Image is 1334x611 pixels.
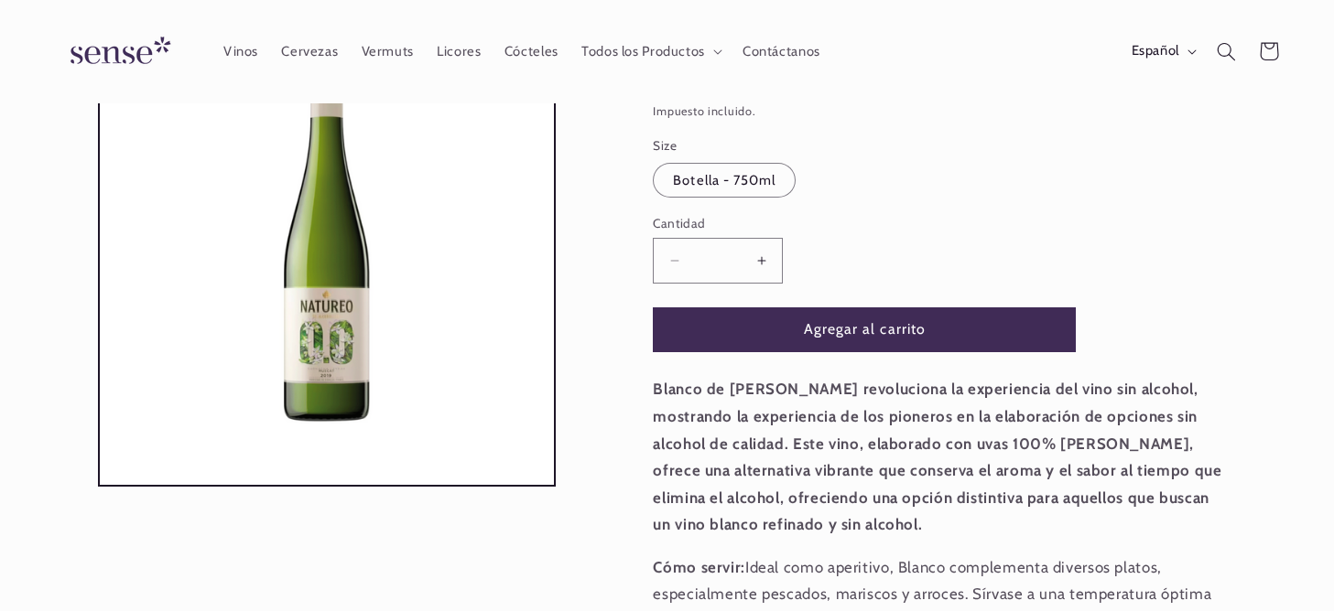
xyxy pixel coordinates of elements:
span: Contáctanos [743,43,820,60]
label: Cantidad [653,214,1076,232]
label: Botella - 750ml [653,163,796,198]
legend: Size [653,136,678,155]
span: Cervezas [281,43,338,60]
span: Todos los Productos [581,43,705,60]
a: Licores [426,31,493,71]
span: Cócteles [504,43,559,60]
span: Licores [437,43,481,60]
a: Vermuts [350,31,426,71]
span: Español [1132,42,1179,62]
a: Vinos [211,31,269,71]
strong: Cómo servir: [653,558,745,576]
button: Español [1120,33,1205,70]
a: Sense [41,18,193,85]
strong: Blanco de [PERSON_NAME] revoluciona la experiencia del vino sin alcohol, mostrando la experiencia... [653,380,1221,533]
summary: Todos los Productos [569,31,731,71]
media-gallery: Visor de la galería [49,29,605,487]
a: Cervezas [270,31,350,71]
button: Agregar al carrito [653,307,1076,352]
span: Vermuts [362,43,414,60]
a: Cócteles [493,31,569,71]
span: Vinos [223,43,258,60]
div: Impuesto incluido. [653,102,1230,122]
img: Sense [49,26,186,78]
summary: Búsqueda [1205,30,1247,72]
a: Contáctanos [731,31,831,71]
